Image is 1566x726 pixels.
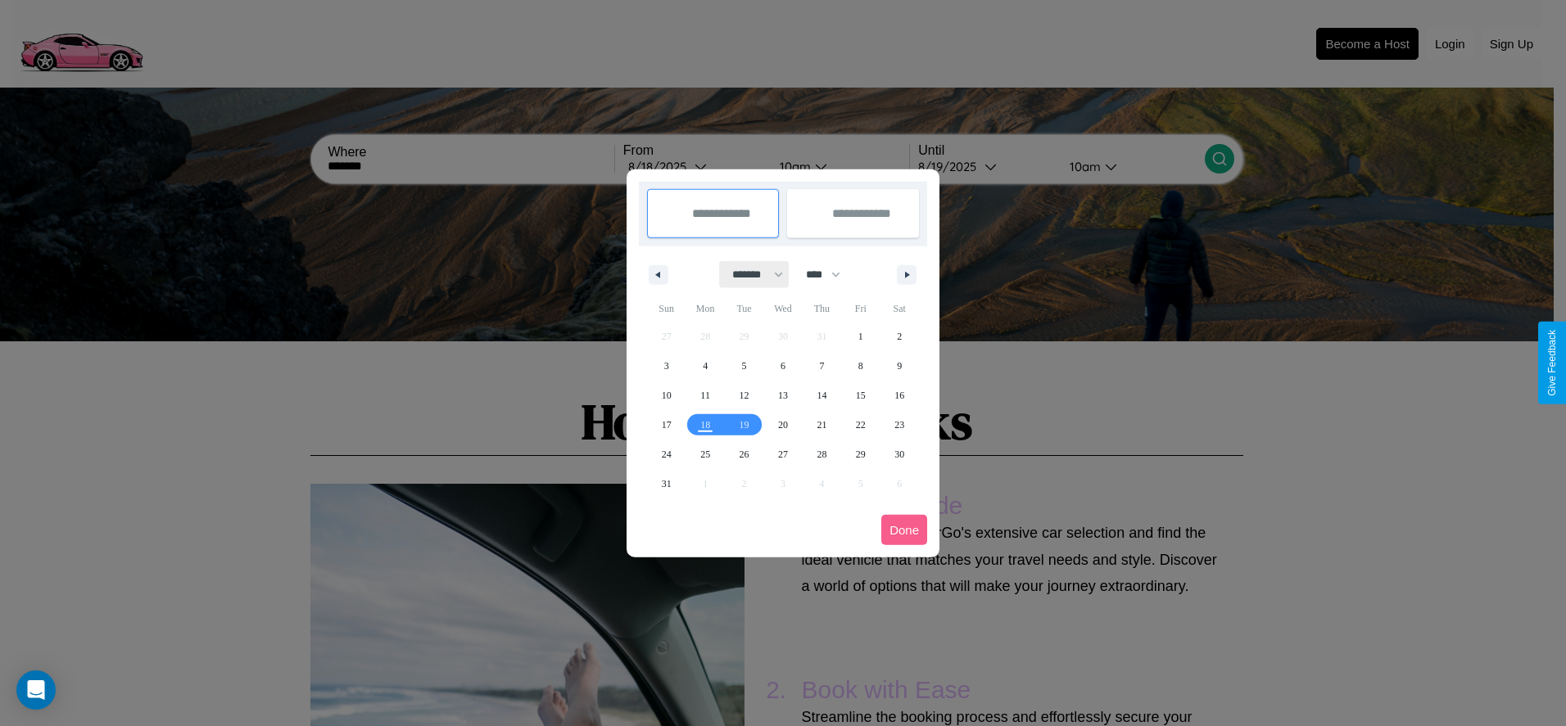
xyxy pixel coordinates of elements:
[725,381,763,410] button: 12
[763,295,802,322] span: Wed
[778,440,788,469] span: 27
[647,410,686,440] button: 17
[894,381,904,410] span: 16
[841,351,880,381] button: 8
[700,440,710,469] span: 25
[763,440,802,469] button: 27
[803,351,841,381] button: 7
[880,351,919,381] button: 9
[858,322,863,351] span: 1
[819,351,824,381] span: 7
[778,410,788,440] span: 20
[662,440,672,469] span: 24
[856,440,866,469] span: 29
[841,322,880,351] button: 1
[16,670,56,710] div: Open Intercom Messenger
[700,410,710,440] span: 18
[880,410,919,440] button: 23
[647,295,686,322] span: Sun
[686,440,724,469] button: 25
[664,351,669,381] span: 3
[858,351,863,381] span: 8
[841,410,880,440] button: 22
[841,381,880,410] button: 15
[725,410,763,440] button: 19
[817,410,826,440] span: 21
[856,381,866,410] span: 15
[841,295,880,322] span: Fri
[740,440,749,469] span: 26
[647,469,686,498] button: 31
[725,440,763,469] button: 26
[897,351,902,381] span: 9
[662,410,672,440] span: 17
[781,351,785,381] span: 6
[662,381,672,410] span: 10
[803,410,841,440] button: 21
[894,440,904,469] span: 30
[725,351,763,381] button: 5
[686,295,724,322] span: Mon
[700,381,710,410] span: 11
[647,381,686,410] button: 10
[803,440,841,469] button: 28
[778,381,788,410] span: 13
[686,351,724,381] button: 4
[881,515,927,545] button: Done
[686,410,724,440] button: 18
[647,351,686,381] button: 3
[763,351,802,381] button: 6
[841,440,880,469] button: 29
[703,351,708,381] span: 4
[1546,330,1558,396] div: Give Feedback
[880,381,919,410] button: 16
[817,381,826,410] span: 14
[662,469,672,498] span: 31
[742,351,747,381] span: 5
[803,295,841,322] span: Thu
[880,440,919,469] button: 30
[880,295,919,322] span: Sat
[725,295,763,322] span: Tue
[817,440,826,469] span: 28
[686,381,724,410] button: 11
[647,440,686,469] button: 24
[740,410,749,440] span: 19
[880,322,919,351] button: 2
[763,410,802,440] button: 20
[763,381,802,410] button: 13
[897,322,902,351] span: 2
[803,381,841,410] button: 14
[740,381,749,410] span: 12
[856,410,866,440] span: 22
[894,410,904,440] span: 23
